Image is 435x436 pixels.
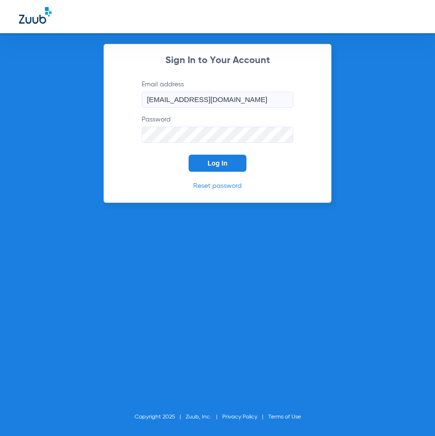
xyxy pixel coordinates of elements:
label: Password [142,115,293,143]
label: Email address [142,80,293,108]
img: Zuub Logo [19,7,52,24]
button: Log In [189,155,246,172]
a: Terms of Use [268,414,301,420]
li: Zuub, Inc. [186,412,222,422]
li: Copyright 2025 [135,412,186,422]
input: Password [142,127,293,143]
a: Privacy Policy [222,414,257,420]
h2: Sign In to Your Account [127,56,308,65]
input: Email address [142,92,293,108]
a: Reset password [193,183,242,189]
span: Log In [208,159,227,167]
